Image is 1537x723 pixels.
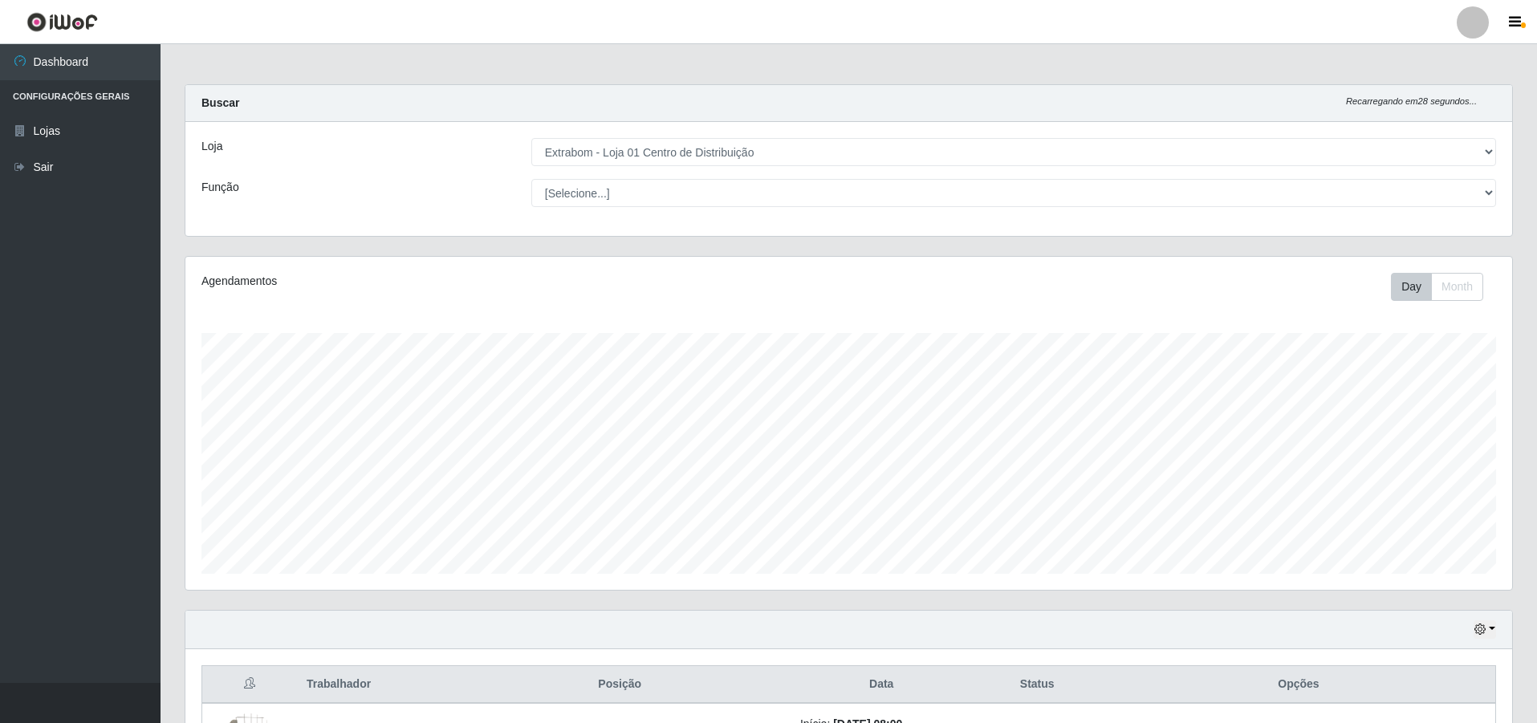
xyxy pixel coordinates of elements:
strong: Buscar [201,96,239,109]
div: Agendamentos [201,273,727,290]
div: First group [1391,273,1483,301]
th: Status [973,666,1102,704]
label: Função [201,179,239,196]
img: CoreUI Logo [26,12,98,32]
th: Trabalhador [297,666,449,704]
th: Opções [1102,666,1496,704]
div: Toolbar with button groups [1391,273,1496,301]
i: Recarregando em 28 segundos... [1346,96,1477,106]
button: Month [1431,273,1483,301]
label: Loja [201,138,222,155]
th: Posição [449,666,790,704]
button: Day [1391,273,1432,301]
th: Data [791,666,973,704]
